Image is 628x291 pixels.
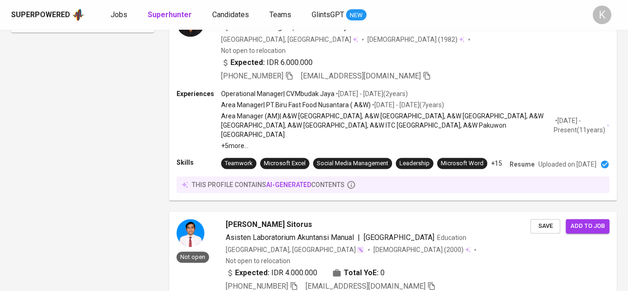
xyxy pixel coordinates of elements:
p: +15 [491,159,502,168]
span: GlintsGPT [312,10,344,19]
p: • [DATE] - [DATE] ( 7 years ) [371,100,444,110]
span: [EMAIL_ADDRESS][DOMAIN_NAME] [301,71,421,80]
a: Teams [269,9,293,21]
p: Uploaded on [DATE] [538,160,596,169]
p: Not open to relocation [226,256,290,265]
img: app logo [72,8,85,22]
div: IDR 4.000.000 [226,267,317,278]
b: Total YoE: [344,267,379,278]
span: [PERSON_NAME] Sitorus [226,219,312,230]
div: Social Media Management [317,159,388,168]
span: CV.Mbudak Jaya [298,23,351,32]
span: Teams [269,10,291,19]
span: [PHONE_NUMBER] [226,282,288,291]
div: Microsoft Excel [264,159,306,168]
p: Area Manager (AM) | A&W [GEOGRAPHIC_DATA], A&W [GEOGRAPHIC_DATA], A&W [GEOGRAPHIC_DATA], A&W [GEO... [221,111,554,139]
p: Resume [510,160,535,169]
div: (1982) [367,35,464,44]
p: this profile contains contents [192,180,345,189]
div: IDR 6.000.000 [221,57,313,68]
b: Expected: [230,57,265,68]
a: subandi suksesOperational Manager|CV.Mbudak JayaRetail Motor Vehicles[GEOGRAPHIC_DATA], [GEOGRAPH... [169,1,617,200]
p: Operational Manager | CV.Mbudak Jaya [221,89,334,98]
div: K [593,6,611,24]
span: | [358,232,360,243]
p: Not open to relocation [221,46,286,55]
p: Area Manager | PT.Biru Fast Food Nusantara ( A&W) [221,100,371,110]
div: (2000) [373,245,471,254]
div: Microsoft Word [441,159,484,168]
p: Skills [177,158,221,167]
span: Add to job [570,221,605,232]
span: Candidates [212,10,249,19]
span: Operational Manager [221,23,288,32]
div: [GEOGRAPHIC_DATA], [GEOGRAPHIC_DATA] [226,245,364,254]
img: de0cbcba331f23061ffaa064d3951fa0.jpg [177,219,204,247]
span: [PHONE_NUMBER] [221,71,283,80]
a: Superhunter [148,9,194,21]
p: • [DATE] - Present ( 11 years ) [554,116,605,135]
div: Superpowered [11,10,70,20]
span: AI-generated [266,181,311,188]
button: Save [530,219,560,233]
a: Candidates [212,9,251,21]
span: NEW [346,11,366,20]
span: 0 [380,267,385,278]
img: magic_wand.svg [357,246,364,253]
span: [GEOGRAPHIC_DATA] [364,233,434,242]
div: Teamwork [225,159,253,168]
span: Education [437,234,466,241]
span: [EMAIL_ADDRESS][DOMAIN_NAME] [306,282,425,291]
b: Superhunter [148,10,192,19]
span: Retail Motor Vehicles [354,24,416,31]
a: GlintsGPT NEW [312,9,366,21]
p: Experiences [177,89,221,98]
a: Superpoweredapp logo [11,8,85,22]
b: Expected: [235,267,269,278]
span: Save [535,221,556,232]
div: [GEOGRAPHIC_DATA], [GEOGRAPHIC_DATA] [221,35,358,44]
span: [DEMOGRAPHIC_DATA] [367,35,438,44]
a: Jobs [111,9,129,21]
div: Leadership [399,159,430,168]
span: Not open [177,253,209,261]
p: • [DATE] - [DATE] ( 2 years ) [334,89,408,98]
span: Jobs [111,10,127,19]
button: Add to job [566,219,609,233]
p: +5 more ... [221,141,609,150]
span: Asisten Laboratorium Akuntansi Manual [226,233,354,242]
span: [DEMOGRAPHIC_DATA] [373,245,444,254]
